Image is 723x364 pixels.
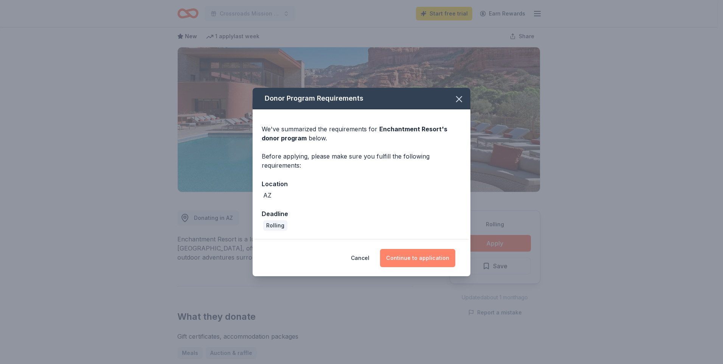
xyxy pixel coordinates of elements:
div: AZ [263,191,272,200]
div: Location [262,179,461,189]
button: Cancel [351,249,369,267]
div: We've summarized the requirements for below. [262,124,461,143]
div: Deadline [262,209,461,219]
div: Donor Program Requirements [253,88,470,109]
div: Rolling [263,220,287,231]
div: Before applying, please make sure you fulfill the following requirements: [262,152,461,170]
button: Continue to application [380,249,455,267]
